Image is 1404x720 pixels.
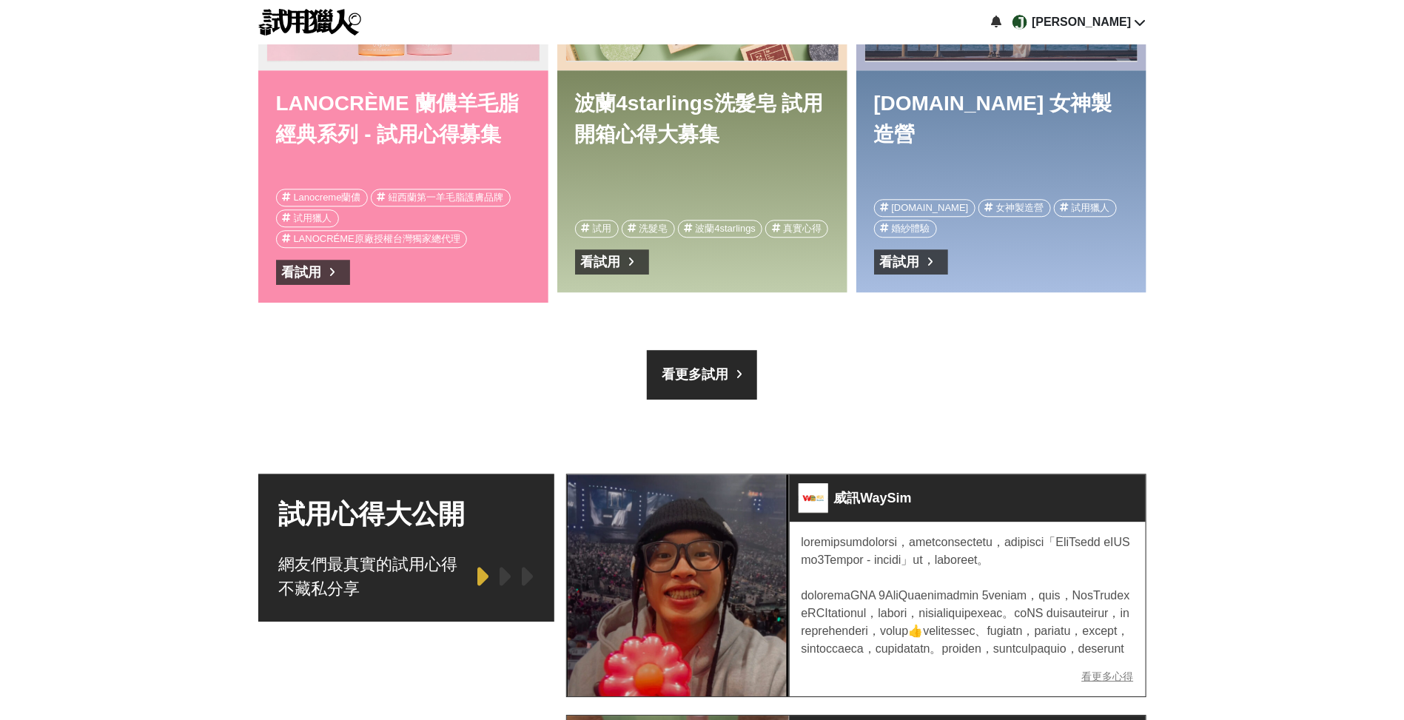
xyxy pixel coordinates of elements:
[834,483,912,513] div: 威訊WaySim
[696,221,756,237] div: 波蘭4starlings
[276,88,531,177] a: LANOCRÈME 蘭儂羊毛脂經典系列 - 試用心得募集
[294,231,460,247] div: LANOCRÉME原廠授權台灣獨家總代理
[647,350,757,400] a: 看更多試用
[874,199,975,217] a: [DOMAIN_NAME]
[294,210,332,226] div: 試用獵人
[678,220,763,238] a: 波蘭4starlings
[892,221,930,237] div: 婚紗體驗
[575,220,619,238] a: 試用
[1082,670,1134,682] a: 看更多心得
[874,88,1129,177] a: [DOMAIN_NAME] 女神製造營
[258,9,362,36] img: 試用獵人
[276,260,350,285] a: 看試用
[892,200,969,216] div: [DOMAIN_NAME]
[996,200,1044,216] div: 女神製造營
[575,88,830,177] a: 波蘭4starlings洗髮皂 試用開箱心得大募集
[294,189,361,206] div: Lanocreme蘭儂
[874,220,937,238] a: 婚紗體驗
[639,221,668,237] div: 洗髮皂
[567,474,789,696] img: c90b6528-300e-449f-8263-36765e65eb49.jpg
[279,494,534,534] div: 試用心得大公開
[1054,199,1117,217] a: 試用獵人
[783,221,822,237] div: 真實心得
[593,221,612,237] div: 試用
[279,552,466,601] div: 網友們最真實的試用心得不藏私分享
[276,209,339,227] a: 試用獵人
[389,189,504,206] div: 紐西蘭第一羊毛脂護膚品牌
[276,230,467,248] a: LANOCRÉME原廠授權台灣獨家總代理
[880,250,920,274] div: 看試用
[874,249,948,275] a: 看試用
[765,220,828,238] a: 真實心得
[581,250,621,274] div: 看試用
[1072,200,1110,216] div: 試用獵人
[1032,13,1131,31] div: [PERSON_NAME]
[276,189,368,206] a: Lanocreme蘭儂
[282,260,322,284] div: 看試用
[575,249,649,275] a: 看試用
[662,365,728,385] div: 看更多試用
[371,189,511,206] a: 紐西蘭第一羊毛脂護膚品牌
[1011,13,1029,31] div: J
[622,220,675,238] a: 洗髮皂
[978,199,1051,217] a: 女神製造營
